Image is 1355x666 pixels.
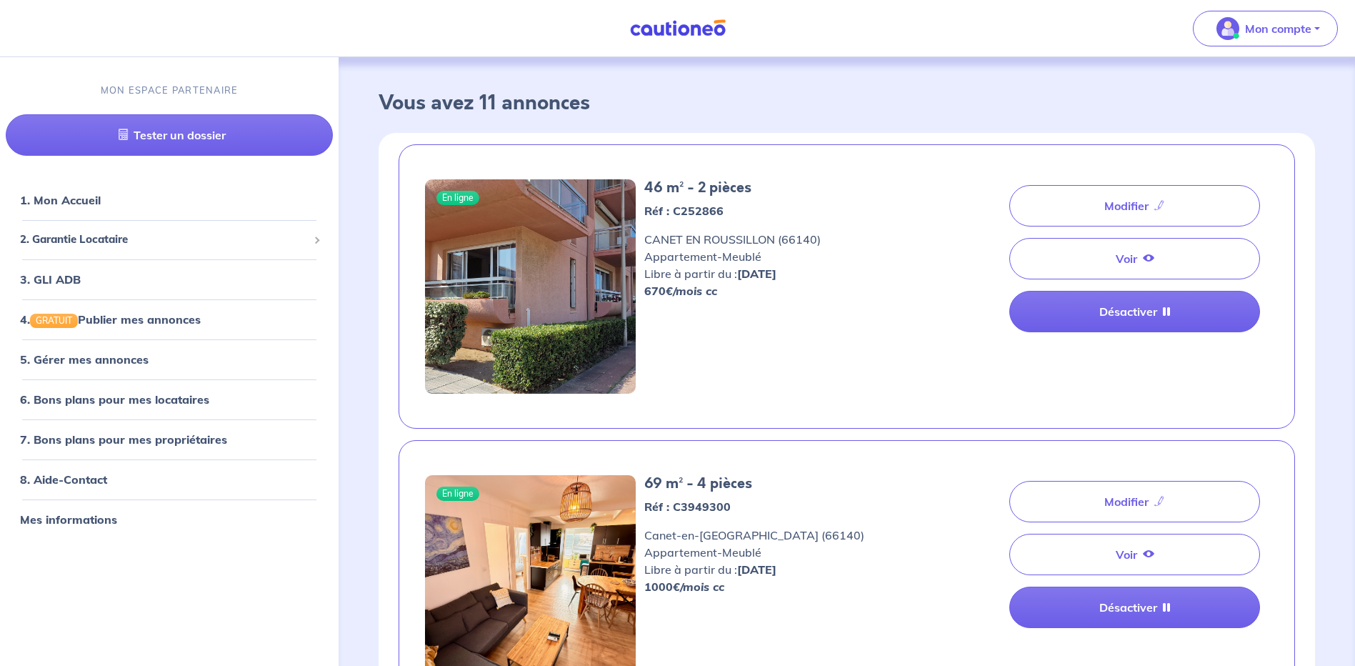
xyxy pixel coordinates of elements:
div: 7. Bons plans pour mes propriétaires [6,425,333,454]
div: 1. Mon Accueil [6,186,333,214]
div: 3. GLI ADB [6,265,333,294]
img: Cautioneo [624,19,731,37]
a: Désactiver [1009,291,1260,332]
div: 4.GRATUITPublier mes annonces [6,305,333,334]
strong: Réf : C3949300 [644,499,731,514]
button: illu_account_valid_menu.svgMon compte [1193,11,1338,46]
p: MON ESPACE PARTENAIRE [101,84,239,97]
p: Libre à partir du : [644,265,909,282]
h5: 46 m² - 2 pièces [644,179,909,197]
a: Mes informations [20,512,117,527]
strong: 670 [644,284,717,298]
span: 2. Garantie Locataire [20,232,308,248]
div: Mes informations [6,505,333,534]
a: 4.GRATUITPublier mes annonces [20,312,201,327]
a: Tester un dossier [6,114,333,156]
strong: [DATE] [737,562,776,577]
span: En ligne [436,487,479,501]
div: 2. Garantie Locataire [6,226,333,254]
a: 7. Bons plans pour mes propriétaires [20,432,227,447]
img: illu_account_valid_menu.svg [1216,17,1239,40]
strong: 1000 [644,580,724,594]
a: Modifier [1009,185,1260,227]
span: Canet-en-[GEOGRAPHIC_DATA] (66140) Appartement - Meublé [644,528,909,578]
em: €/mois cc [666,284,717,298]
span: CANET EN ROUSSILLON (66140) Appartement - Meublé [644,232,909,282]
a: Voir [1009,534,1260,575]
a: 1. Mon Accueil [20,193,101,207]
span: En ligne [436,191,479,205]
h3: Vous avez 11 annonces [379,91,1315,116]
a: Modifier [1009,481,1260,522]
p: Libre à partir du : [644,561,909,578]
div: 8. Aide-Contact [6,465,333,494]
img: 20250618_173141.jpg [425,179,636,394]
h5: 69 m² - 4 pièces [644,475,909,492]
a: 5. Gérer mes annonces [20,352,149,367]
strong: Réf : C252866 [644,204,724,218]
div: 6. Bons plans pour mes locataires [6,385,333,414]
a: 6. Bons plans pour mes locataires [20,392,209,407]
a: Voir [1009,238,1260,279]
p: Mon compte [1245,20,1311,37]
a: 8. Aide-Contact [20,472,107,487]
a: 3. GLI ADB [20,272,81,287]
div: 5. Gérer mes annonces [6,345,333,374]
strong: [DATE] [737,267,776,281]
a: Désactiver [1009,587,1260,628]
em: €/mois cc [673,580,724,594]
